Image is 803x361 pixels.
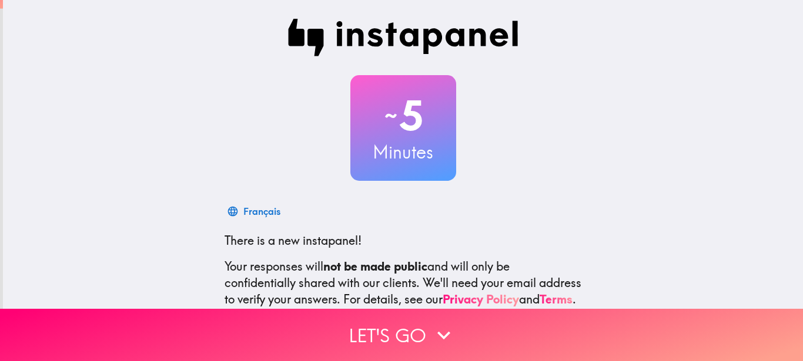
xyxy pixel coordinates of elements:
button: Français [225,200,285,223]
b: not be made public [323,259,427,274]
h2: 5 [350,92,456,140]
p: Your responses will and will only be confidentially shared with our clients. We'll need your emai... [225,258,582,308]
h3: Minutes [350,140,456,164]
div: Français [243,203,280,220]
a: Privacy Policy [443,292,519,306]
span: ~ [383,98,399,133]
span: There is a new instapanel! [225,233,362,248]
a: Terms [540,292,573,306]
img: Instapanel [288,19,518,56]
